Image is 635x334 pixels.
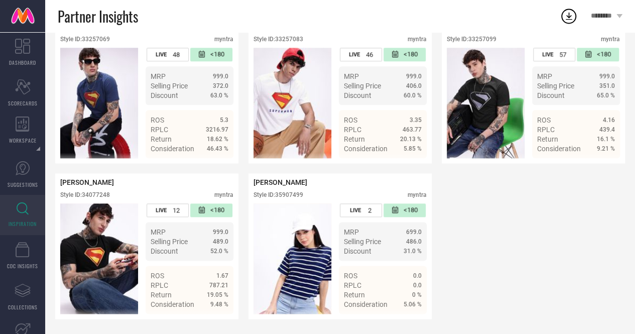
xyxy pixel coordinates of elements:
[344,247,371,255] span: Discount
[400,136,422,143] span: 20.13 %
[533,48,575,61] div: Number of days the style has been live on the platform
[404,248,422,255] span: 31.0 %
[253,203,331,314] div: Click to view image
[213,82,228,89] span: 372.0
[403,126,422,133] span: 463.77
[213,238,228,245] span: 489.0
[404,50,418,59] span: <180
[60,48,138,158] div: Click to view image
[603,117,615,124] span: 4.16
[151,145,194,153] span: Consideration
[156,51,167,58] span: LIVE
[447,36,496,43] div: Style ID: 33257099
[366,51,373,58] span: 46
[447,48,525,158] img: Style preview image
[9,137,37,144] span: WORKSPACE
[196,163,228,171] a: Details
[147,203,189,217] div: Number of days the style has been live on the platform
[151,116,164,124] span: ROS
[151,126,168,134] span: RPLC
[344,228,359,236] span: MRP
[408,191,427,198] div: myntra
[173,51,180,58] span: 48
[582,163,615,171] a: Details
[413,282,422,289] span: 0.0
[537,116,551,124] span: ROS
[399,163,422,171] span: Details
[368,206,371,214] span: 2
[404,145,422,152] span: 5.85 %
[151,91,178,99] span: Discount
[537,126,555,134] span: RPLC
[537,72,552,80] span: MRP
[151,238,188,246] span: Selling Price
[344,91,371,99] span: Discount
[537,145,581,153] span: Consideration
[344,291,365,299] span: Return
[413,272,422,279] span: 0.0
[384,48,426,61] div: Number of days since the style was first listed on the platform
[210,206,224,214] span: <180
[151,135,172,143] span: Return
[214,191,233,198] div: myntra
[406,229,422,236] span: 699.0
[577,48,619,61] div: Number of days since the style was first listed on the platform
[599,73,615,80] span: 999.0
[404,92,422,99] span: 60.0 %
[151,228,166,236] span: MRP
[151,82,188,90] span: Selling Price
[344,238,381,246] span: Selling Price
[350,207,361,213] span: LIVE
[406,73,422,80] span: 999.0
[344,116,357,124] span: ROS
[9,59,36,66] span: DASHBOARD
[404,206,418,214] span: <180
[349,51,360,58] span: LIVE
[213,73,228,80] span: 999.0
[210,50,224,59] span: <180
[8,99,38,107] span: SCORECARDS
[151,291,172,299] span: Return
[60,191,110,198] div: Style ID: 34077248
[207,145,228,152] span: 46.43 %
[384,203,426,217] div: Number of days since the style was first listed on the platform
[60,203,138,314] div: Click to view image
[537,82,574,90] span: Selling Price
[597,145,615,152] span: 9.21 %
[151,247,178,255] span: Discount
[253,48,331,158] img: Style preview image
[408,36,427,43] div: myntra
[173,206,180,214] span: 12
[344,135,365,143] span: Return
[253,36,303,43] div: Style ID: 33257083
[559,51,566,58] span: 57
[537,91,565,99] span: Discount
[60,178,114,186] span: [PERSON_NAME]
[599,126,615,133] span: 439.4
[344,82,381,90] span: Selling Price
[344,72,359,80] span: MRP
[344,145,388,153] span: Consideration
[156,207,167,213] span: LIVE
[60,36,110,43] div: Style ID: 33257069
[210,248,228,255] span: 52.0 %
[340,48,382,61] div: Number of days the style has been live on the platform
[599,82,615,89] span: 351.0
[213,229,228,236] span: 999.0
[216,272,228,279] span: 1.67
[151,72,166,80] span: MRP
[592,163,615,171] span: Details
[147,48,189,61] div: Number of days the style has been live on the platform
[8,181,38,188] span: SUGGESTIONS
[344,300,388,308] span: Consideration
[399,318,422,326] span: Details
[447,48,525,158] div: Click to view image
[389,318,422,326] a: Details
[344,281,361,289] span: RPLC
[60,203,138,314] img: Style preview image
[214,36,233,43] div: myntra
[207,136,228,143] span: 18.62 %
[344,126,361,134] span: RPLC
[340,203,382,217] div: Number of days the style has been live on the platform
[344,272,357,280] span: ROS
